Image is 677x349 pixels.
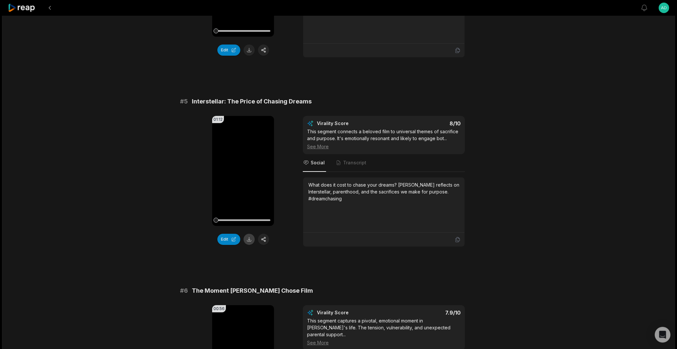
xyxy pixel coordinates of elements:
video: Your browser does not support mp4 format. [212,116,274,226]
div: This segment captures a pivotal, emotional moment in [PERSON_NAME]'s life. The tension, vulnerabi... [307,317,461,346]
button: Edit [217,45,240,56]
span: The Moment [PERSON_NAME] Chose Film [192,286,313,295]
span: # 6 [180,286,188,295]
div: This segment connects a beloved film to universal themes of sacrifice and purpose. It's emotional... [307,128,461,150]
span: Interstellar: The Price of Chasing Dreams [192,97,312,106]
button: Edit [217,234,240,245]
div: What does it cost to chase your dreams? [PERSON_NAME] reflects on Interstellar, parenthood, and t... [308,181,459,202]
span: Social [311,159,325,166]
div: Open Intercom Messenger [655,327,670,342]
div: See More [307,339,461,346]
div: See More [307,143,461,150]
div: Virality Score [317,120,387,127]
div: 8 /10 [391,120,461,127]
nav: Tabs [303,154,465,172]
div: 7.9 /10 [391,309,461,316]
span: Transcript [343,159,366,166]
span: # 5 [180,97,188,106]
div: Virality Score [317,309,387,316]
